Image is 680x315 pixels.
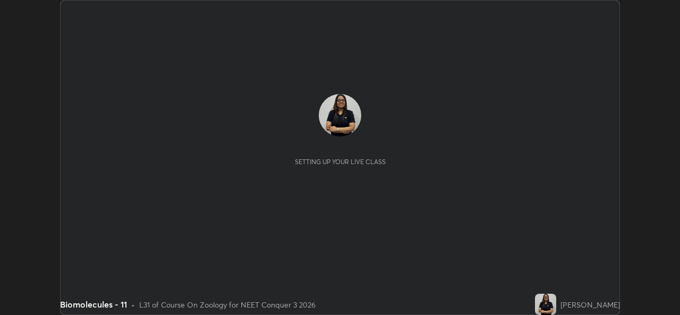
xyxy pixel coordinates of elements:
img: c6438dad0c3c4b4ca32903e77dc45fa4.jpg [535,294,556,315]
div: L31 of Course On Zoology for NEET Conquer 3 2026 [139,299,316,310]
img: c6438dad0c3c4b4ca32903e77dc45fa4.jpg [319,94,361,137]
div: [PERSON_NAME] [560,299,620,310]
div: • [131,299,135,310]
div: Setting up your live class [295,158,386,166]
div: Biomolecules - 11 [60,298,127,311]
